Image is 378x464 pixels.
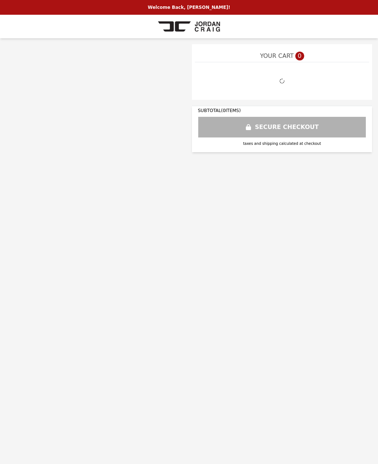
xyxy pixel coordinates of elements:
[295,52,304,60] span: 0
[4,4,374,10] p: Welcome Back, [PERSON_NAME]!
[198,141,366,146] div: taxes and shipping calculated at checkout
[260,52,293,60] span: YOUR CART
[198,108,221,113] span: SUBTOTAL
[221,108,241,113] span: ( 0 ITEMS)
[158,19,220,34] img: Brand Logo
